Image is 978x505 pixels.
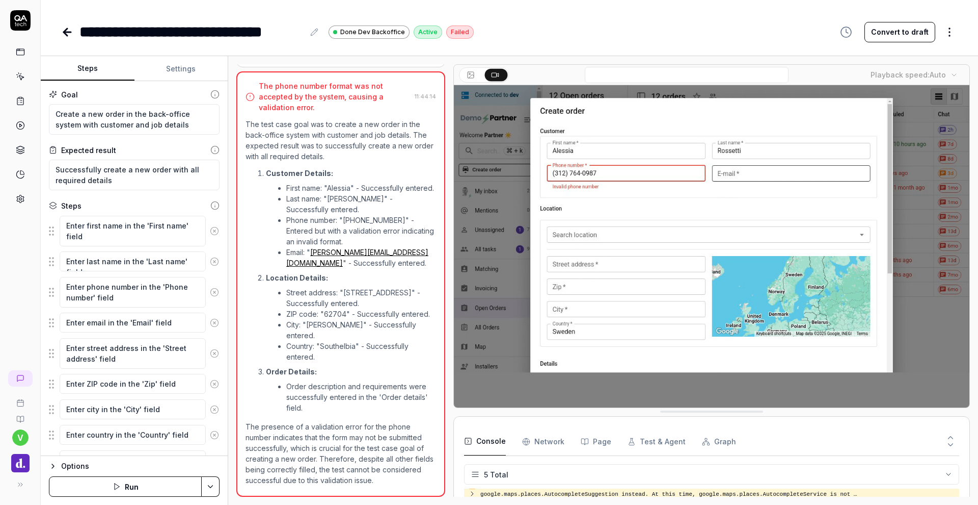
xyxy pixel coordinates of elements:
[864,22,935,42] button: Convert to draft
[206,374,223,394] button: Remove step
[480,482,864,498] pre: As of [DATE], google.maps.places.AutocompleteService is not available to new customers. Please us...
[266,169,333,178] strong: Customer Details:
[286,215,436,247] li: Phone number: "[PHONE_NUMBER]" - Entered but with a validation error indicating an invalid format.
[61,89,78,100] div: Goal
[49,251,220,272] div: Suggestions
[49,373,220,395] div: Suggestions
[206,399,223,420] button: Remove step
[49,476,202,497] button: Run
[11,454,30,472] img: Done Logo
[702,427,736,456] button: Graph
[259,81,411,113] div: The phone number format was not accepted by the system, causing a validation error.
[61,200,81,211] div: Steps
[266,273,328,282] strong: Location Details:
[134,57,228,81] button: Settings
[49,276,220,308] div: Suggestions
[49,215,220,247] div: Suggestions
[206,221,223,241] button: Remove step
[49,424,220,446] div: Suggestions
[8,370,33,387] a: New conversation
[628,427,686,456] button: Test & Agent
[286,287,436,309] li: Street address: "[STREET_ADDRESS]" - Successfully entered.
[286,193,436,215] li: Last name: "[PERSON_NAME]" - Successfully entered.
[329,25,410,39] a: Done Dev Backoffice
[286,248,428,267] a: [PERSON_NAME][EMAIL_ADDRESS][DOMAIN_NAME]
[206,313,223,333] button: Remove step
[415,93,436,100] time: 11:44:14
[464,427,506,456] button: Console
[286,341,436,362] li: Country: "Southelbia" - Successfully entered.
[12,430,29,446] button: v
[834,22,858,42] button: View version history
[41,57,134,81] button: Steps
[286,309,436,319] li: ZIP code: "62704" - Successfully entered.
[4,407,36,423] a: Documentation
[286,319,436,341] li: City: "[PERSON_NAME]" - Successfully entered.
[49,312,220,334] div: Suggestions
[4,391,36,407] a: Book a call with us
[340,28,405,37] span: Done Dev Backoffice
[286,183,436,193] li: First name: "Alessia" - Successfully entered.
[871,69,946,80] div: Playback speed:
[61,460,220,472] div: Options
[49,450,220,492] div: Suggestions
[61,145,116,156] div: Expected result
[286,247,436,268] li: Email: " " - Successfully entered.
[414,26,442,39] div: Active
[581,427,611,456] button: Page
[206,425,223,445] button: Remove step
[206,343,223,364] button: Remove step
[4,446,36,474] button: Done Logo
[206,282,223,302] button: Remove step
[522,427,564,456] button: Network
[266,367,317,376] strong: Order Details:
[206,251,223,272] button: Remove step
[286,381,436,413] li: Order description and requirements were successfully entered in the 'Order details' field.
[246,119,436,162] p: The test case goal was to create a new order in the back-office system with customer and job deta...
[49,399,220,420] div: Suggestions
[446,26,474,39] div: Failed
[49,338,220,369] div: Suggestions
[49,460,220,472] button: Options
[246,421,436,486] p: The presence of a validation error for the phone number indicates that the form may not be submit...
